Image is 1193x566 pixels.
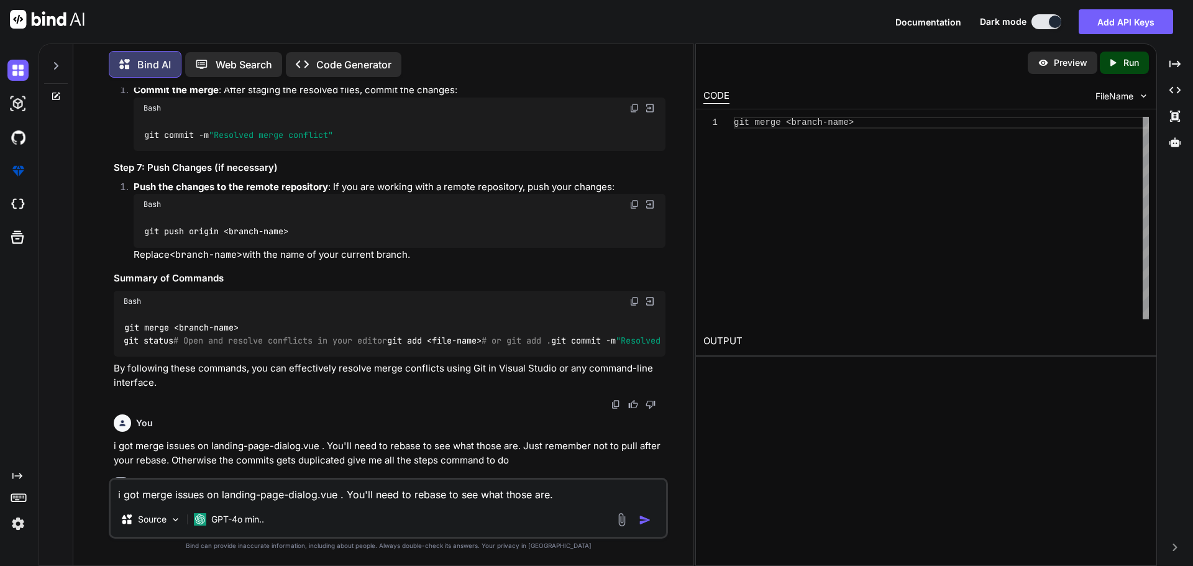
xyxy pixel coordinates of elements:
[895,17,961,27] span: Documentation
[209,129,333,140] span: "Resolved merge conflict"
[144,129,334,142] code: git commit -m
[109,541,668,550] p: Bind can provide inaccurate information, including about people. Always double-check its answers....
[1138,91,1149,101] img: chevron down
[114,272,665,286] h3: Summary of Commands
[124,296,141,306] span: Bash
[7,127,29,148] img: githubDark
[136,417,153,429] h6: You
[1054,57,1087,69] p: Preview
[7,93,29,114] img: darkAi-studio
[124,83,665,151] li: : After staging the resolved files, commit the changes:
[1123,57,1139,69] p: Run
[124,180,665,262] li: : If you are working with a remote repository, push your changes: Replace with the name of your c...
[114,362,665,390] p: By following these commands, you can effectively resolve merge conflicts using Git in Visual Stud...
[1038,57,1049,68] img: preview
[628,399,638,409] img: like
[696,327,1156,356] h2: OUTPUT
[10,10,85,29] img: Bind AI
[1079,9,1173,34] button: Add API Keys
[216,57,272,72] p: Web Search
[316,57,391,72] p: Code Generator
[734,117,854,127] span: git merge <branch-name>
[134,84,219,96] strong: Commit the merge
[138,513,167,526] p: Source
[137,57,171,72] p: Bind AI
[1095,90,1133,103] span: FileName
[114,161,665,175] h3: Step 7: Push Changes (if necessary)
[615,513,629,527] img: attachment
[646,399,656,409] img: dislike
[629,103,639,113] img: copy
[194,513,206,526] img: GPT-4o mini
[7,160,29,181] img: premium
[703,117,718,129] div: 1
[7,513,29,534] img: settings
[144,199,161,209] span: Bash
[114,439,665,467] p: i got merge issues on landing-page-dialog.vue . You'll need to rebase to see what those are. Just...
[703,89,729,104] div: CODE
[170,249,242,261] code: <branch-name>
[482,335,551,346] span: # or git add .
[616,335,740,346] span: "Resolved merge conflict"
[124,321,885,347] code: git merge <branch-name> git status git add <file-name> git commit -m git push origin <branch-name>
[7,194,29,215] img: cloudideIcon
[170,514,181,525] img: Pick Models
[629,199,639,209] img: copy
[644,199,656,210] img: Open in Browser
[211,513,264,526] p: GPT-4o min..
[629,296,639,306] img: copy
[144,103,161,113] span: Bash
[173,335,387,346] span: # Open and resolve conflicts in your editor
[644,296,656,307] img: Open in Browser
[639,514,651,526] img: icon
[134,181,328,193] strong: Push the changes to the remote repository
[611,399,621,409] img: copy
[644,103,656,114] img: Open in Browser
[144,225,290,238] code: git push origin <branch-name>
[895,16,961,29] button: Documentation
[7,60,29,81] img: darkChat
[980,16,1026,28] span: Dark mode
